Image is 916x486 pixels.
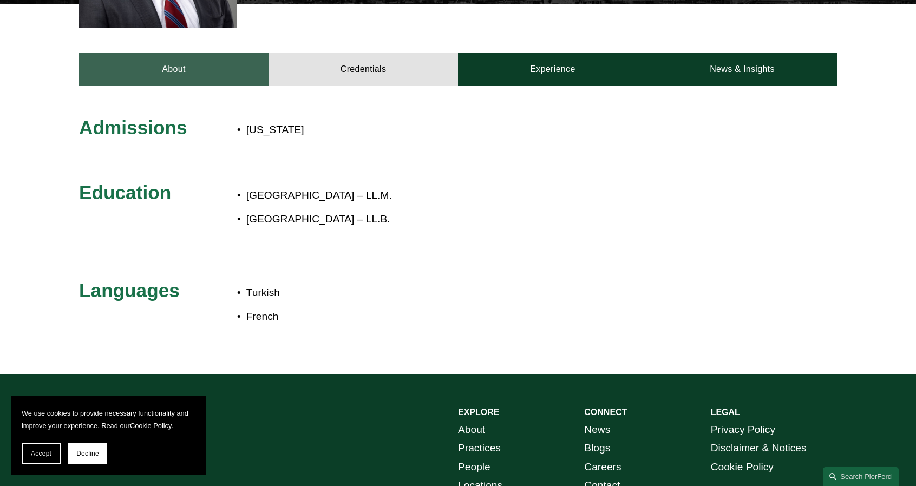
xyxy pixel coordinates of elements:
[22,407,195,432] p: We use cookies to provide necessary functionality and improve your experience. Read our .
[711,408,740,417] strong: LEGAL
[79,280,180,301] span: Languages
[458,53,647,86] a: Experience
[584,439,610,458] a: Blogs
[11,396,206,475] section: Cookie banner
[31,450,51,457] span: Accept
[246,307,742,326] p: French
[584,421,610,439] a: News
[711,458,774,477] a: Cookie Policy
[130,422,172,430] a: Cookie Policy
[584,408,627,417] strong: CONNECT
[711,421,775,439] a: Privacy Policy
[246,121,521,140] p: [US_STATE]
[823,467,899,486] a: Search this site
[458,408,499,417] strong: EXPLORE
[246,210,742,229] p: [GEOGRAPHIC_DATA] – LL.B.
[68,443,107,464] button: Decline
[584,458,621,477] a: Careers
[711,439,807,458] a: Disclaimer & Notices
[79,182,171,203] span: Education
[246,284,742,303] p: Turkish
[647,53,837,86] a: News & Insights
[269,53,458,86] a: Credentials
[22,443,61,464] button: Accept
[79,117,187,138] span: Admissions
[246,186,742,205] p: [GEOGRAPHIC_DATA] – LL.M.
[458,458,490,477] a: People
[458,421,485,439] a: About
[79,53,269,86] a: About
[76,450,99,457] span: Decline
[458,439,501,458] a: Practices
